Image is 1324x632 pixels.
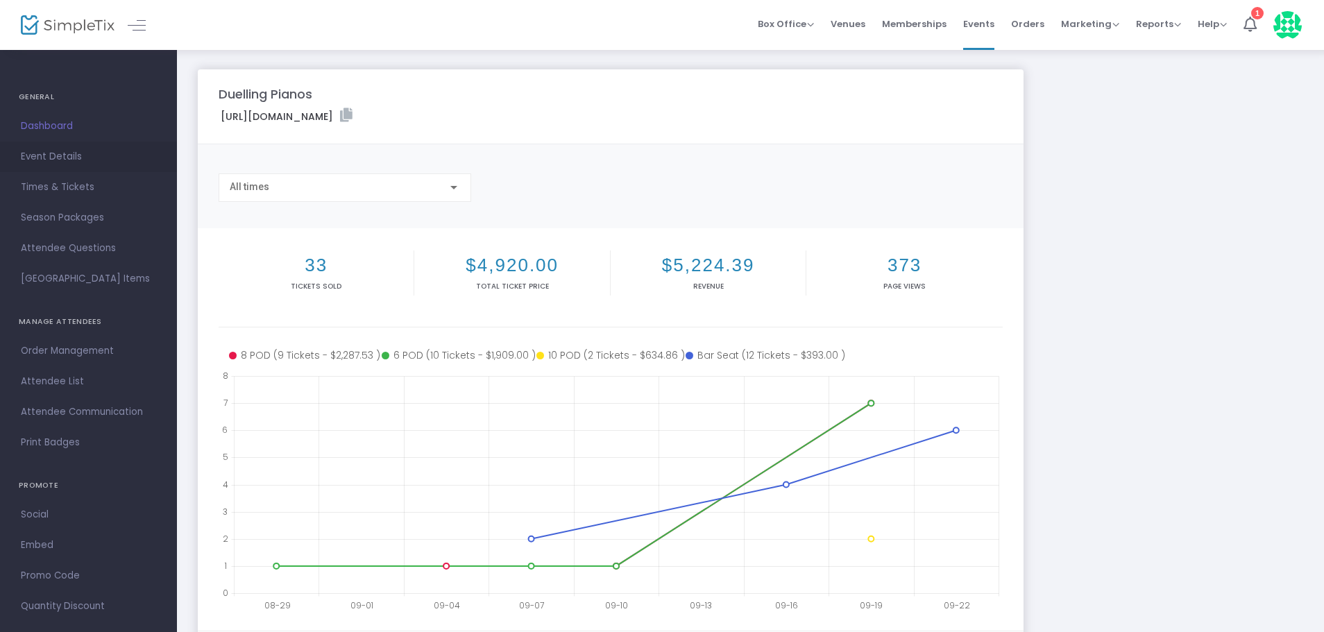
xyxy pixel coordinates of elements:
span: Memberships [882,6,947,42]
p: Tickets sold [221,281,411,291]
text: 09-10 [605,599,628,611]
h2: 373 [809,255,999,276]
text: 1 [224,559,227,571]
span: Marketing [1061,17,1119,31]
text: 7 [223,397,228,409]
span: Embed [21,536,156,554]
span: Venues [831,6,865,42]
h4: MANAGE ATTENDEES [19,308,158,336]
span: Print Badges [21,434,156,452]
span: Reports [1136,17,1181,31]
span: Dashboard [21,117,156,135]
p: Page Views [809,281,999,291]
text: 08-29 [264,599,291,611]
span: All times [230,181,269,192]
text: 2 [223,532,228,544]
text: 09-16 [775,599,798,611]
p: Total Ticket Price [417,281,606,291]
span: Attendee Communication [21,403,156,421]
h2: 33 [221,255,411,276]
span: Times & Tickets [21,178,156,196]
text: 09-04 [434,599,460,611]
span: Box Office [758,17,814,31]
h2: $4,920.00 [417,255,606,276]
text: 5 [223,451,228,463]
span: Attendee Questions [21,239,156,257]
text: 09-19 [860,599,883,611]
text: 6 [222,424,228,436]
span: Season Packages [21,209,156,227]
text: 8 [223,370,228,382]
span: Social [21,506,156,524]
p: Revenue [613,281,803,291]
text: 3 [223,505,228,517]
span: Help [1198,17,1227,31]
text: 09-22 [944,599,970,611]
h4: GENERAL [19,83,158,111]
h2: $5,224.39 [613,255,803,276]
span: Order Management [21,342,156,360]
h4: PROMOTE [19,472,158,499]
span: [GEOGRAPHIC_DATA] Items [21,270,156,288]
text: 09-07 [519,599,544,611]
text: 0 [223,587,228,599]
span: Events [963,6,994,42]
text: 09-13 [690,599,712,611]
span: Quantity Discount [21,597,156,615]
span: Promo Code [21,567,156,585]
m-panel-title: Duelling Pianos [219,85,312,103]
span: Orders [1011,6,1044,42]
text: 09-01 [350,599,373,611]
text: 4 [223,478,228,490]
span: Event Details [21,148,156,166]
div: 1 [1251,7,1264,19]
label: [URL][DOMAIN_NAME] [221,108,353,124]
span: Attendee List [21,373,156,391]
